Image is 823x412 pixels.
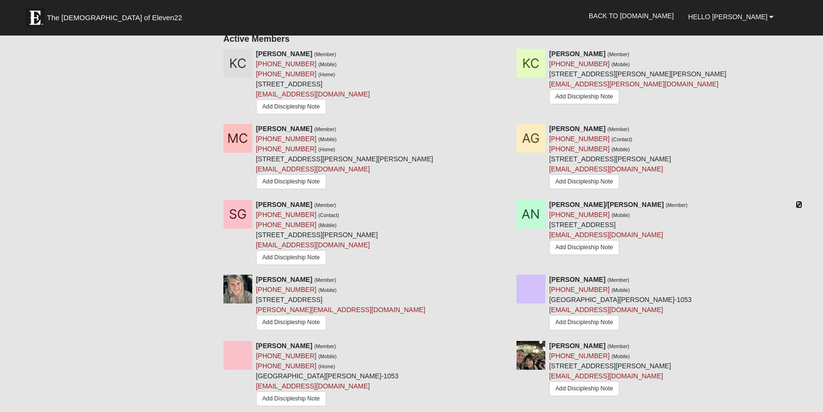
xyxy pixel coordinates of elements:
[319,136,337,142] small: (Mobile)
[314,202,336,208] small: (Member)
[549,372,663,380] a: [EMAIL_ADDRESS][DOMAIN_NAME]
[549,352,610,360] a: [PHONE_NUMBER]
[256,90,370,98] a: [EMAIL_ADDRESS][DOMAIN_NAME]
[256,174,326,189] a: Add Discipleship Note
[319,61,337,67] small: (Mobile)
[319,287,337,293] small: (Mobile)
[21,3,213,27] a: The [DEMOGRAPHIC_DATA] of Eleven22
[256,211,317,218] a: [PHONE_NUMBER]
[256,145,317,153] a: [PHONE_NUMBER]
[314,343,336,349] small: (Member)
[549,201,664,208] strong: [PERSON_NAME]/[PERSON_NAME]
[256,382,370,390] a: [EMAIL_ADDRESS][DOMAIN_NAME]
[256,200,378,267] div: [STREET_ADDRESS][PERSON_NAME]
[549,381,619,396] a: Add Discipleship Note
[256,124,433,193] div: [STREET_ADDRESS][PERSON_NAME][PERSON_NAME]
[607,277,629,283] small: (Member)
[549,342,605,350] strong: [PERSON_NAME]
[549,80,718,88] a: [EMAIL_ADDRESS][PERSON_NAME][DOMAIN_NAME]
[666,202,688,208] small: (Member)
[256,201,312,208] strong: [PERSON_NAME]
[549,231,663,239] a: [EMAIL_ADDRESS][DOMAIN_NAME]
[256,165,370,173] a: [EMAIL_ADDRESS][DOMAIN_NAME]
[256,60,317,68] a: [PHONE_NUMBER]
[223,34,796,45] h4: Active Members
[549,50,605,58] strong: [PERSON_NAME]
[549,60,610,68] a: [PHONE_NUMBER]
[256,391,326,406] a: Add Discipleship Note
[607,51,629,57] small: (Member)
[549,89,619,104] a: Add Discipleship Note
[549,275,692,333] div: [GEOGRAPHIC_DATA][PERSON_NAME]-1053
[256,352,317,360] a: [PHONE_NUMBER]
[549,286,610,293] a: [PHONE_NUMBER]
[256,70,317,78] a: [PHONE_NUMBER]
[256,275,425,333] div: [STREET_ADDRESS]
[256,99,326,114] a: Add Discipleship Note
[256,362,317,370] a: [PHONE_NUMBER]
[549,315,619,330] a: Add Discipleship Note
[25,8,45,27] img: Eleven22 logo
[319,222,337,228] small: (Mobile)
[314,126,336,132] small: (Member)
[549,200,688,258] div: [STREET_ADDRESS]
[549,174,619,189] a: Add Discipleship Note
[581,4,681,28] a: Back to [DOMAIN_NAME]
[612,136,632,142] small: (Contact)
[256,250,326,265] a: Add Discipleship Note
[314,277,336,283] small: (Member)
[681,5,781,29] a: Hello [PERSON_NAME]
[549,165,663,173] a: [EMAIL_ADDRESS][DOMAIN_NAME]
[256,241,370,249] a: [EMAIL_ADDRESS][DOMAIN_NAME]
[549,306,663,314] a: [EMAIL_ADDRESS][DOMAIN_NAME]
[256,286,317,293] a: [PHONE_NUMBER]
[612,287,630,293] small: (Mobile)
[549,124,671,192] div: [STREET_ADDRESS][PERSON_NAME]
[549,341,671,399] div: [STREET_ADDRESS][PERSON_NAME]
[256,315,326,330] a: Add Discipleship Note
[256,125,312,133] strong: [PERSON_NAME]
[319,146,335,152] small: (Home)
[549,125,605,133] strong: [PERSON_NAME]
[549,49,726,108] div: [STREET_ADDRESS][PERSON_NAME][PERSON_NAME]
[612,146,630,152] small: (Mobile)
[612,61,630,67] small: (Mobile)
[256,49,370,117] div: [STREET_ADDRESS]
[549,276,605,283] strong: [PERSON_NAME]
[607,343,629,349] small: (Member)
[612,212,630,218] small: (Mobile)
[549,145,610,153] a: [PHONE_NUMBER]
[256,341,399,409] div: [GEOGRAPHIC_DATA][PERSON_NAME]-1053
[256,342,312,350] strong: [PERSON_NAME]
[549,240,619,255] a: Add Discipleship Note
[319,72,335,77] small: (Home)
[314,51,336,57] small: (Member)
[47,13,182,23] span: The [DEMOGRAPHIC_DATA] of Eleven22
[256,276,312,283] strong: [PERSON_NAME]
[256,135,317,143] a: [PHONE_NUMBER]
[256,221,317,229] a: [PHONE_NUMBER]
[549,135,610,143] a: [PHONE_NUMBER]
[612,353,630,359] small: (Mobile)
[688,13,767,21] span: Hello [PERSON_NAME]
[319,353,337,359] small: (Mobile)
[319,212,339,218] small: (Contact)
[256,50,312,58] strong: [PERSON_NAME]
[549,211,610,218] a: [PHONE_NUMBER]
[607,126,629,132] small: (Member)
[319,364,335,369] small: (Home)
[256,306,425,314] a: [PERSON_NAME][EMAIL_ADDRESS][DOMAIN_NAME]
